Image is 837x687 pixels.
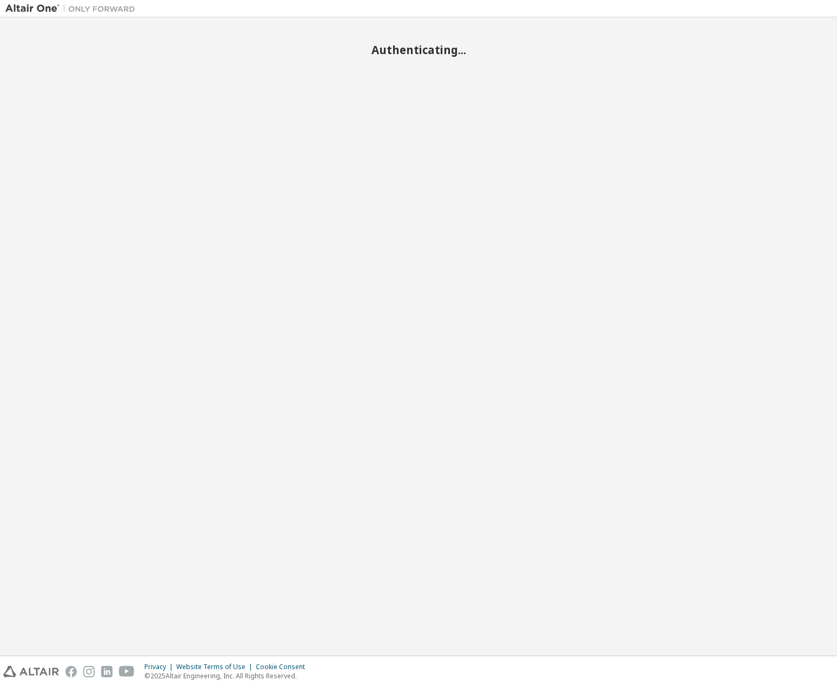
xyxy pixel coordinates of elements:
[176,663,256,671] div: Website Terms of Use
[5,43,832,57] h2: Authenticating...
[144,671,311,681] p: © 2025 Altair Engineering, Inc. All Rights Reserved.
[119,666,135,677] img: youtube.svg
[101,666,112,677] img: linkedin.svg
[144,663,176,671] div: Privacy
[83,666,95,677] img: instagram.svg
[5,3,141,14] img: Altair One
[256,663,311,671] div: Cookie Consent
[65,666,77,677] img: facebook.svg
[3,666,59,677] img: altair_logo.svg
